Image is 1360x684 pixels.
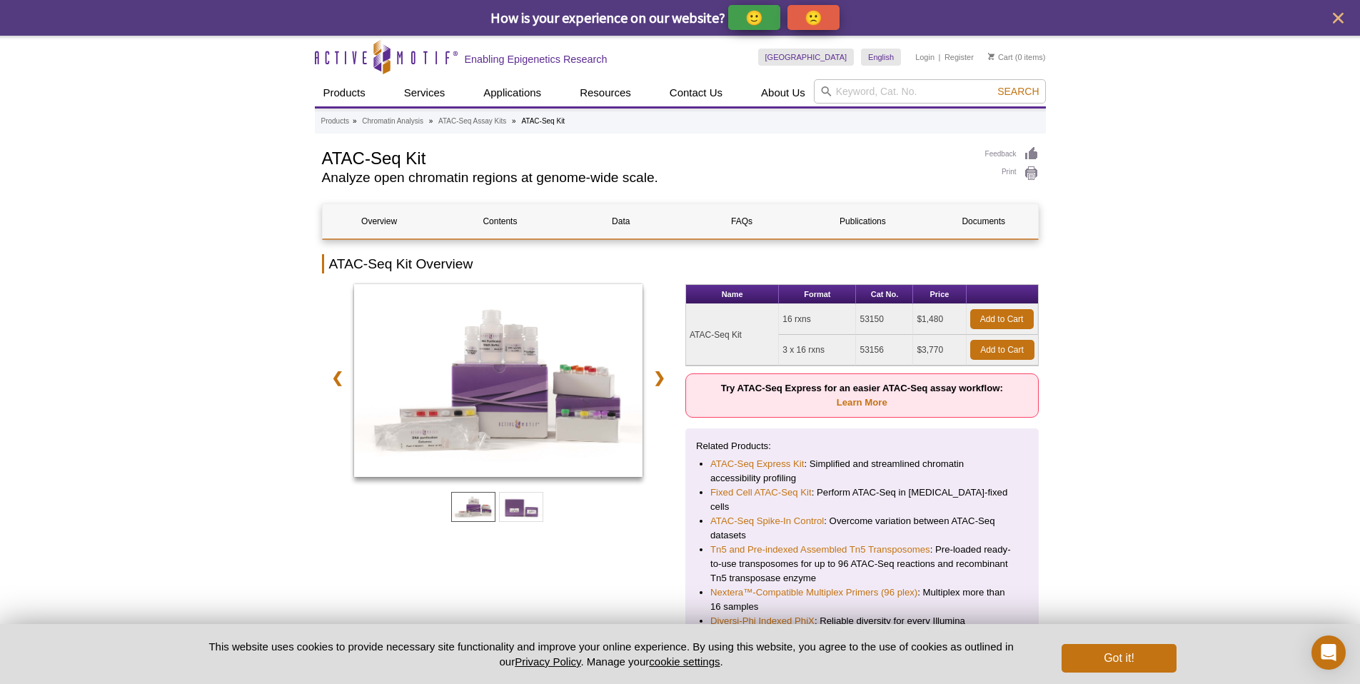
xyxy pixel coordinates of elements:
[1311,635,1346,670] div: Open Intercom Messenger
[997,86,1039,97] span: Search
[710,614,815,628] a: Diversi-Phi Indexed PhiX
[644,361,675,394] a: ❯
[927,204,1040,238] a: Documents
[354,284,643,477] img: ATAC-Seq Kit
[913,285,966,304] th: Price
[758,49,855,66] a: [GEOGRAPHIC_DATA]
[353,117,357,125] li: »
[806,204,920,238] a: Publications
[571,79,640,106] a: Resources
[710,514,824,528] a: ATAC-Seq Spike-In Control
[321,115,349,128] a: Products
[710,585,1014,614] li: : Multiplex more than 16 samples
[985,166,1039,181] a: Print
[438,115,506,128] a: ATAC-Seq Assay Kits
[805,9,822,26] p: 🙁
[710,457,804,471] a: ATAC-Seq Express Kit
[988,53,994,60] img: Your Cart
[696,439,1028,453] p: Related Products:
[779,335,856,366] td: 3 x 16 rxns
[475,79,550,106] a: Applications
[814,79,1046,104] input: Keyword, Cat. No.
[710,585,917,600] a: Nextera™-Compatible Multiplex Primers (96 plex)
[512,117,516,125] li: »
[721,383,1003,408] strong: Try ATAC-Seq Express for an easier ATAC-Seq assay workflow:
[837,397,887,408] a: Learn More
[970,309,1034,329] a: Add to Cart
[521,117,565,125] li: ATAC-Seq Kit
[945,52,974,62] a: Register
[396,79,454,106] a: Services
[710,514,1014,543] li: : Overcome variation between ATAC-Seq datasets
[323,204,436,238] a: Overview
[685,204,798,238] a: FAQs
[443,204,557,238] a: Contents
[429,117,433,125] li: »
[710,486,812,500] a: Fixed Cell ATAC-Seq Kit
[710,543,1014,585] li: : Pre-loaded ready-to-use transposomes for up to 96 ATAC-Seq reactions and recombinant Tn5 transp...
[354,284,643,481] a: ATAC-Seq Kit
[362,115,423,128] a: Chromatin Analysis
[913,304,966,335] td: $1,480
[322,254,1039,273] h2: ATAC-Seq Kit Overview
[322,361,353,394] a: ❮
[970,340,1034,360] a: Add to Cart
[564,204,678,238] a: Data
[322,146,971,168] h1: ATAC-Seq Kit
[861,49,901,66] a: English
[710,486,1014,514] li: : Perform ATAC-Seq in [MEDICAL_DATA]-fixed cells
[779,304,856,335] td: 16 rxns
[465,53,608,66] h2: Enabling Epigenetics Research
[515,655,580,668] a: Privacy Policy
[686,285,779,304] th: Name
[322,171,971,184] h2: Analyze open chromatin regions at genome-wide scale.
[915,52,935,62] a: Login
[710,457,1014,486] li: : Simplified and streamlined chromatin accessibility profiling
[939,49,941,66] li: |
[988,49,1046,66] li: (0 items)
[490,9,725,26] span: How is your experience on our website?
[745,9,763,26] p: 🙂
[710,543,930,557] a: Tn5 and Pre-indexed Assembled Tn5 Transposomes
[710,614,1014,643] li: : Reliable diversity for every Illumina sequencing run
[913,335,966,366] td: $3,770
[988,52,1013,62] a: Cart
[993,85,1043,98] button: Search
[315,79,374,106] a: Products
[985,146,1039,162] a: Feedback
[856,335,913,366] td: 53156
[779,285,856,304] th: Format
[184,639,1039,669] p: This website uses cookies to provide necessary site functionality and improve your online experie...
[1329,9,1347,27] button: close
[661,79,731,106] a: Contact Us
[686,304,779,366] td: ATAC-Seq Kit
[649,655,720,668] button: cookie settings
[856,285,913,304] th: Cat No.
[856,304,913,335] td: 53150
[1062,644,1176,673] button: Got it!
[752,79,814,106] a: About Us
